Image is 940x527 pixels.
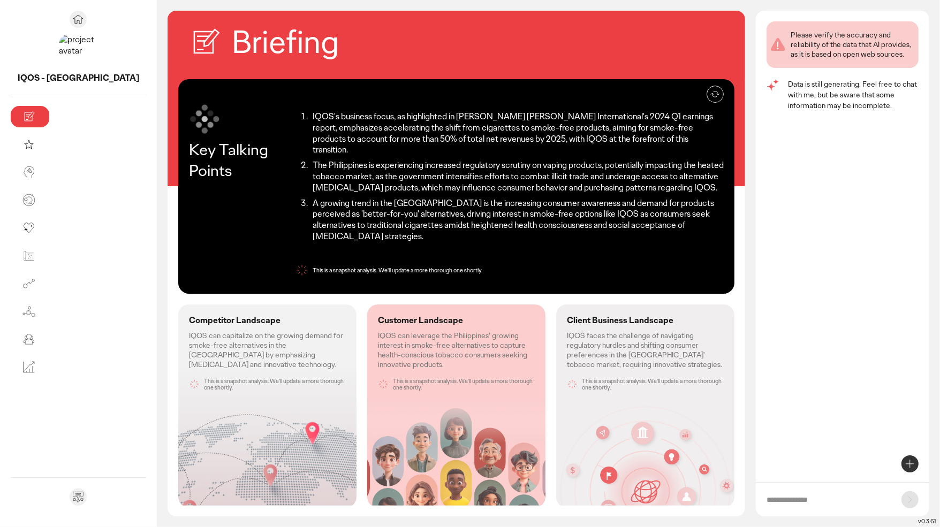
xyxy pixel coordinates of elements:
[567,315,673,326] p: Client Business Landscape
[393,378,535,391] p: This is a snapshot analysis. We'll update a more thorough one shortly.
[567,331,724,370] p: IQOS faces the challenge of navigating regulatory hurdles and shifting consumer preferences in th...
[59,34,97,73] img: project avatar
[309,160,724,193] li: The Philippines is experiencing increased regulatory scrutiny on vaping products, potentially imp...
[556,304,734,508] div: Client Business Landscape: IQOS faces the challenge of navigating regulatory hurdles and shifting...
[378,315,463,326] p: Customer Landscape
[70,488,87,506] div: Send feedback
[189,315,281,326] p: Competitor Landscape
[788,79,919,111] p: Data is still generating. Feel free to chat with me, but be aware that some information may be in...
[707,86,724,103] button: Refresh
[791,30,914,59] div: Please verify the accuracy and reliability of the data that AI provides, as it is based on open w...
[204,378,346,391] p: This is a snapshot analysis. We'll update a more thorough one shortly.
[313,267,482,273] p: This is a snapshot analysis. We'll update a more thorough one shortly.
[178,304,357,508] div: Competitor Landscape: IQOS can capitalize on the growing demand for smoke-free alternatives in th...
[11,73,146,84] p: IQOS - Philippines
[232,21,339,63] h2: Briefing
[309,111,724,156] li: IQOS's business focus, as highlighted in [PERSON_NAME] [PERSON_NAME] International's 2024 Q1 earn...
[189,331,346,370] p: IQOS can capitalize on the growing demand for smoke-free alternatives in the [GEOGRAPHIC_DATA] by...
[309,198,724,242] li: A growing trend in the [GEOGRAPHIC_DATA] is the increasing consumer awareness and demand for prod...
[367,304,545,508] div: Customer Landscape: IQOS can leverage the Philippines' growing interest in smoke-free alternative...
[378,331,535,370] p: IQOS can leverage the Philippines' growing interest in smoke-free alternatives to capture health-...
[189,103,221,135] img: symbol
[189,139,295,181] p: Key Talking Points
[582,378,724,391] p: This is a snapshot analysis. We'll update a more thorough one shortly.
